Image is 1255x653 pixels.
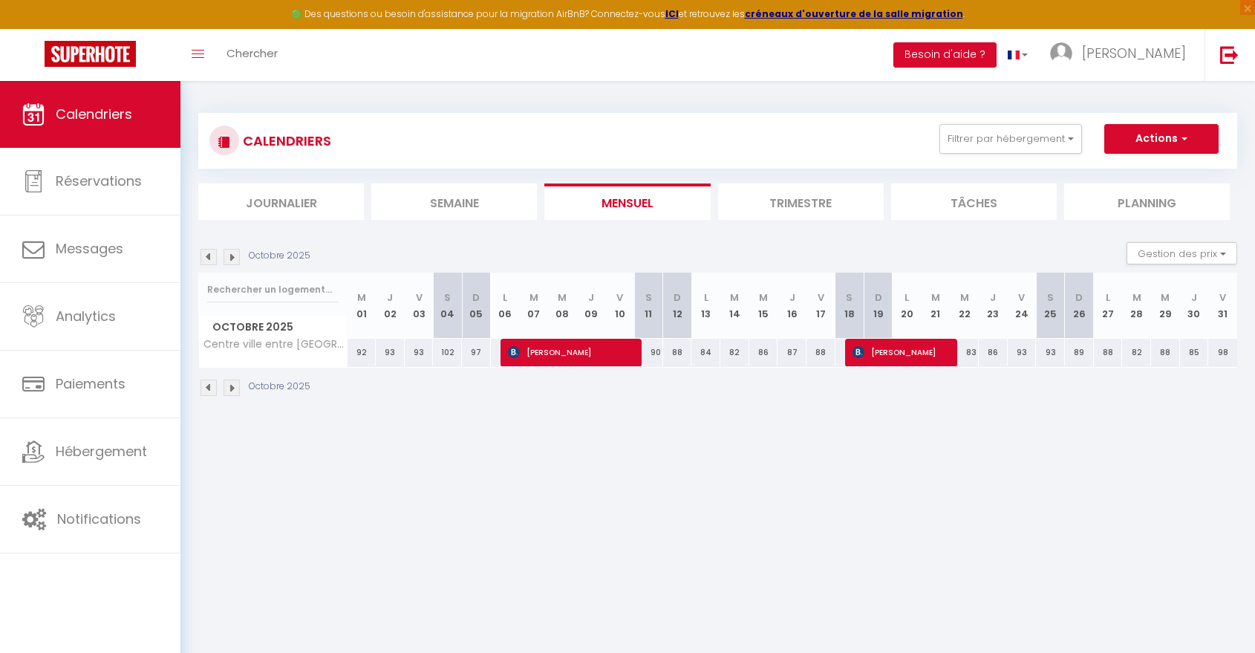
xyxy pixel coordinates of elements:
[665,7,679,20] a: ICI
[1220,45,1239,64] img: logout
[846,290,853,305] abbr: S
[616,290,623,305] abbr: V
[529,290,538,305] abbr: M
[376,273,405,339] th: 02
[1127,242,1237,264] button: Gestion des prix
[691,273,720,339] th: 13
[1065,273,1094,339] th: 26
[348,339,376,366] div: 92
[462,339,491,366] div: 97
[990,290,996,305] abbr: J
[226,45,278,61] span: Chercher
[778,273,806,339] th: 16
[749,273,778,339] th: 15
[1208,273,1237,339] th: 31
[472,290,480,305] abbr: D
[56,442,147,461] span: Hébergement
[979,339,1008,366] div: 86
[1104,124,1219,154] button: Actions
[745,7,963,20] a: créneaux d'ouverture de la salle migration
[950,339,979,366] div: 83
[1094,273,1123,339] th: 27
[853,338,949,366] span: [PERSON_NAME]
[1180,339,1209,366] div: 85
[558,290,567,305] abbr: M
[663,273,692,339] th: 12
[416,290,423,305] abbr: V
[893,42,997,68] button: Besoin d'aide ?
[1191,290,1197,305] abbr: J
[1075,290,1083,305] abbr: D
[45,41,136,67] img: Super Booking
[249,380,310,394] p: Octobre 2025
[1151,339,1180,366] div: 88
[1132,290,1141,305] abbr: M
[405,273,434,339] th: 03
[645,290,652,305] abbr: S
[1065,339,1094,366] div: 89
[922,273,951,339] th: 21
[605,273,634,339] th: 10
[198,183,364,220] li: Journalier
[864,273,893,339] th: 19
[1106,290,1110,305] abbr: L
[56,105,132,123] span: Calendriers
[1122,339,1151,366] div: 82
[691,339,720,366] div: 84
[1008,339,1037,366] div: 93
[939,124,1082,154] button: Filtrer par hébergement
[1018,290,1025,305] abbr: V
[201,339,350,350] span: Centre ville entre [GEOGRAPHIC_DATA].
[663,339,692,366] div: 88
[215,29,289,81] a: Chercher
[1082,44,1186,62] span: [PERSON_NAME]
[891,183,1057,220] li: Tâches
[759,290,768,305] abbr: M
[749,339,778,366] div: 86
[357,290,366,305] abbr: M
[491,273,520,339] th: 06
[548,273,577,339] th: 08
[818,290,824,305] abbr: V
[1151,273,1180,339] th: 29
[1036,339,1065,366] div: 93
[249,249,310,263] p: Octobre 2025
[433,339,462,366] div: 102
[56,172,142,190] span: Réservations
[1161,290,1170,305] abbr: M
[634,339,663,366] div: 90
[806,273,835,339] th: 17
[444,290,451,305] abbr: S
[371,183,537,220] li: Semaine
[1008,273,1037,339] th: 24
[960,290,969,305] abbr: M
[56,307,116,325] span: Analytics
[199,316,347,338] span: Octobre 2025
[1219,290,1226,305] abbr: V
[239,124,331,157] h3: CALENDRIERS
[1047,290,1054,305] abbr: S
[778,339,806,366] div: 87
[1122,273,1151,339] th: 28
[806,339,835,366] div: 88
[348,273,376,339] th: 01
[634,273,663,339] th: 11
[835,273,864,339] th: 18
[433,273,462,339] th: 04
[931,290,940,305] abbr: M
[508,338,633,366] span: [PERSON_NAME]
[376,339,405,366] div: 93
[674,290,681,305] abbr: D
[1094,339,1123,366] div: 88
[904,290,909,305] abbr: L
[1050,42,1072,65] img: ...
[577,273,606,339] th: 09
[57,510,141,528] span: Notifications
[1064,183,1230,220] li: Planning
[207,276,339,303] input: Rechercher un logement...
[950,273,979,339] th: 22
[730,290,739,305] abbr: M
[544,183,710,220] li: Mensuel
